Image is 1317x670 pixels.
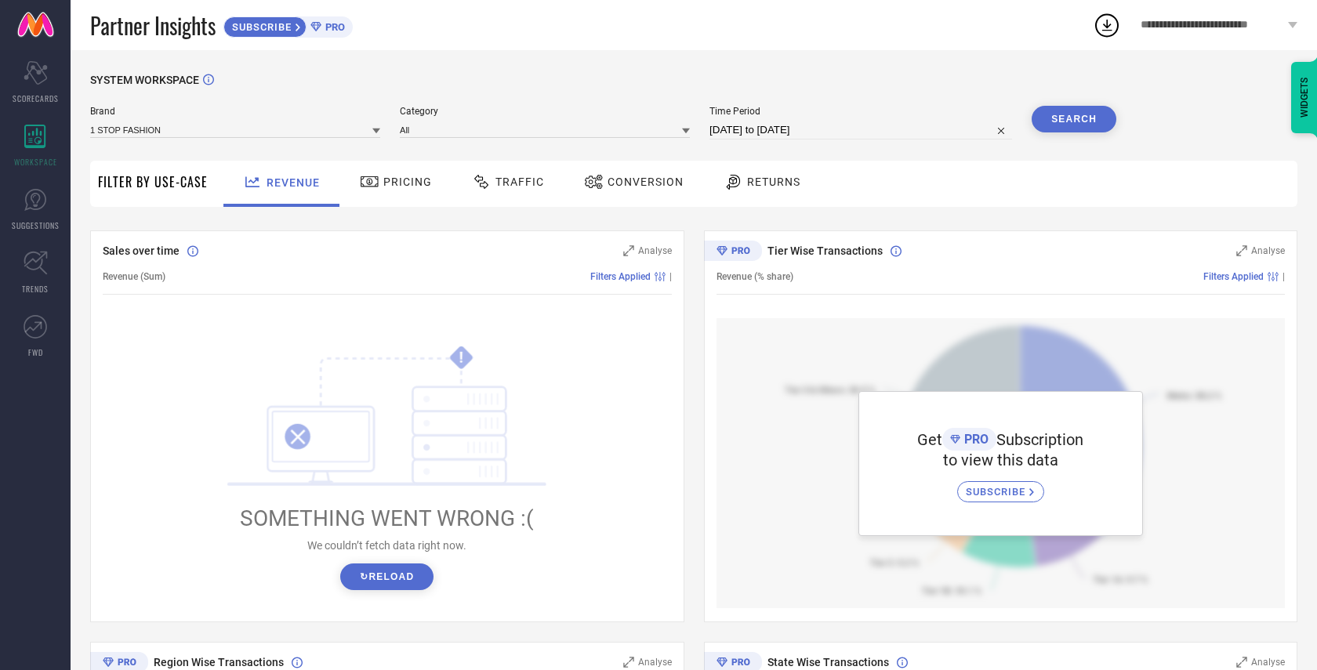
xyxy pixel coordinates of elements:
span: Tier Wise Transactions [767,244,883,257]
span: SYSTEM WORKSPACE [90,74,199,86]
input: Select time period [709,121,1012,139]
span: Returns [747,176,800,188]
span: Traffic [495,176,544,188]
span: Filters Applied [1203,271,1264,282]
span: | [1283,271,1285,282]
span: Category [400,106,690,117]
a: SUBSCRIBEPRO [223,13,353,38]
span: Region Wise Transactions [154,656,284,668]
span: SOMETHING WENT WRONG :( [240,505,534,531]
span: PRO [960,432,989,447]
span: SUGGESTIONS [12,219,60,231]
svg: Zoom [623,245,634,256]
span: SCORECARDS [13,92,59,104]
span: Time Period [709,106,1012,117]
div: Premium [704,241,762,264]
span: Revenue [267,176,320,189]
span: PRO [321,21,345,33]
span: SUBSCRIBE [224,21,296,33]
span: Analyse [638,657,672,668]
span: State Wise Transactions [767,656,889,668]
span: Partner Insights [90,9,216,42]
tspan: ! [459,349,463,367]
svg: Zoom [1236,657,1247,668]
span: Conversion [608,176,684,188]
span: TRENDS [22,283,49,295]
span: SUBSCRIBE [966,486,1029,498]
span: Subscription [996,430,1083,449]
a: SUBSCRIBE [957,469,1044,502]
span: Filters Applied [590,271,651,282]
svg: Zoom [623,657,634,668]
span: Pricing [383,176,432,188]
span: Analyse [1251,245,1285,256]
span: Sales over time [103,244,180,257]
span: Get [917,430,942,449]
div: Open download list [1093,11,1121,39]
span: Analyse [638,245,672,256]
span: Analyse [1251,657,1285,668]
span: Filter By Use-Case [98,172,208,191]
span: Brand [90,106,380,117]
span: WORKSPACE [14,156,57,168]
span: We couldn’t fetch data right now. [307,539,466,552]
span: Revenue (Sum) [103,271,165,282]
button: Search [1032,106,1116,132]
svg: Zoom [1236,245,1247,256]
span: to view this data [943,451,1058,469]
button: ↻Reload [340,563,434,590]
span: | [669,271,672,282]
span: FWD [28,346,43,358]
span: Revenue (% share) [717,271,793,282]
